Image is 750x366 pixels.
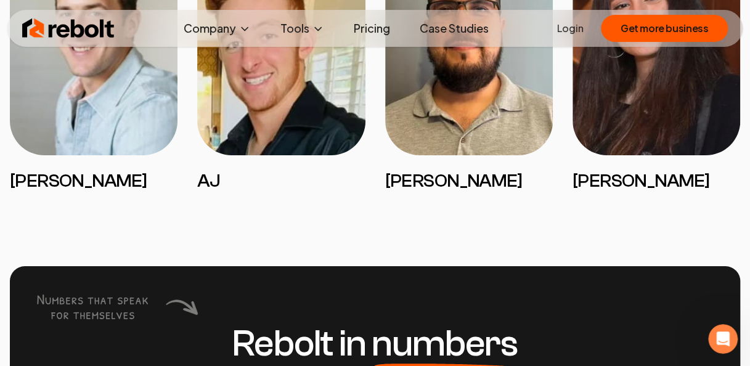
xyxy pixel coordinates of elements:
[271,16,334,41] button: Tools
[385,170,553,192] h3: [PERSON_NAME]
[708,324,738,354] iframe: Intercom live chat
[197,170,365,192] h3: AJ
[232,325,518,362] h3: Rebolt in
[410,16,499,41] a: Case Studies
[372,325,518,362] span: numbers
[22,16,115,41] img: Rebolt Logo
[174,16,261,41] button: Company
[573,170,740,192] h3: [PERSON_NAME]
[557,21,584,36] a: Login
[601,15,728,42] button: Get more business
[10,170,177,192] h3: [PERSON_NAME]
[344,16,400,41] a: Pricing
